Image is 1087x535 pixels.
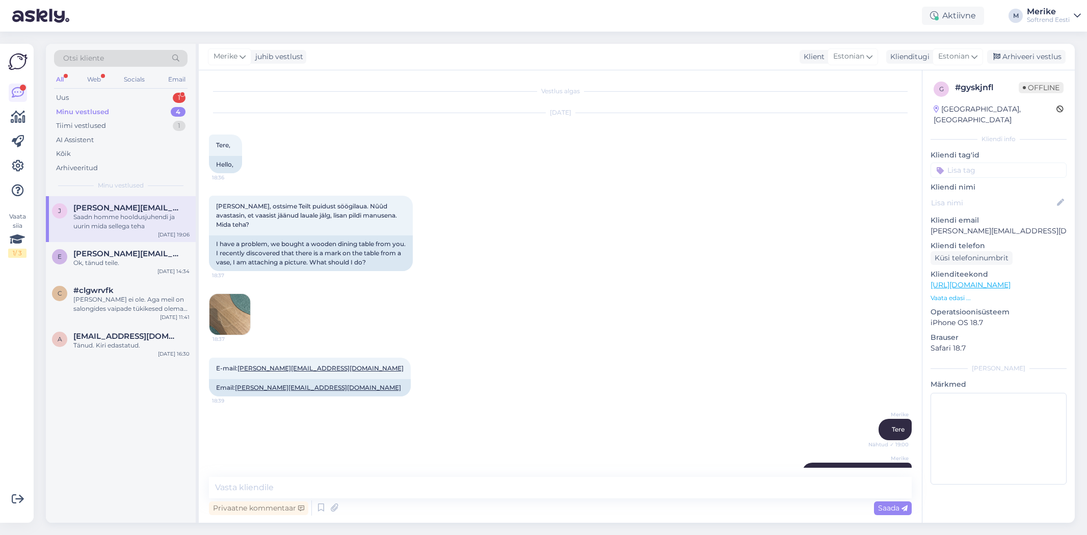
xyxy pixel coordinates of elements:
p: Klienditeekond [931,269,1067,280]
div: Softrend Eesti [1027,16,1070,24]
div: Socials [122,73,147,86]
a: [URL][DOMAIN_NAME] [931,280,1011,289]
p: Kliendi telefon [931,240,1067,251]
div: Arhiveeritud [56,163,98,173]
p: iPhone OS 18.7 [931,317,1067,328]
p: Kliendi nimi [931,182,1067,193]
p: Operatsioonisüsteem [931,307,1067,317]
div: Merike [1027,8,1070,16]
input: Lisa tag [931,163,1067,178]
p: [PERSON_NAME][EMAIL_ADDRESS][DOMAIN_NAME] [931,226,1067,236]
p: Vaata edasi ... [931,293,1067,303]
span: Tere, [216,141,230,149]
span: Merike [870,454,909,462]
div: [GEOGRAPHIC_DATA], [GEOGRAPHIC_DATA] [934,104,1056,125]
span: a [58,335,62,343]
p: Safari 18.7 [931,343,1067,354]
div: I have a problem, we bought a wooden dining table from you. I recently discovered that there is a... [209,235,413,271]
div: Privaatne kommentaar [209,501,308,515]
div: Arhiveeri vestlus [987,50,1066,64]
div: Vestlus algas [209,87,912,96]
span: j [58,207,61,215]
span: johanna.parn@gmail.com [73,203,179,212]
div: 1 [173,93,185,103]
div: Tänud. Kiri edastatud. [73,341,190,350]
span: Saada [878,503,908,513]
div: 4 [171,107,185,117]
div: Minu vestlused [56,107,109,117]
div: [DATE] 16:30 [158,350,190,358]
span: Minu vestlused [98,181,144,190]
div: Hello, [209,156,242,173]
img: Askly Logo [8,52,28,71]
span: 18:39 [212,397,250,405]
span: E-mail: [216,364,404,372]
p: Brauser [931,332,1067,343]
div: 1 / 3 [8,249,26,258]
div: Tiimi vestlused [56,121,106,131]
div: AI Assistent [56,135,94,145]
div: Aktiivne [922,7,984,25]
div: Uus [56,93,69,103]
div: Saadn homme hooldusjuhendi ja uurin mida sellega teha [73,212,190,231]
span: e [58,253,62,260]
div: [DATE] 19:06 [158,231,190,238]
span: 18:36 [212,174,250,181]
div: [PERSON_NAME] ei ole. Aga meil on salongides vaipade tükikesed olemas ,ehk on need abiks. [73,295,190,313]
img: Attachment [209,294,250,335]
span: Estonian [833,51,864,62]
input: Lisa nimi [931,197,1055,208]
div: Email: [209,379,411,396]
p: Märkmed [931,379,1067,390]
div: Web [85,73,103,86]
div: [DATE] 11:41 [160,313,190,321]
span: Tere [892,425,905,433]
div: Küsi telefoninumbrit [931,251,1013,265]
div: juhib vestlust [251,51,303,62]
div: M [1009,9,1023,23]
div: Klient [800,51,825,62]
span: Otsi kliente [63,53,104,64]
p: Kliendi email [931,215,1067,226]
a: MerikeSoftrend Eesti [1027,8,1081,24]
span: Merike [214,51,237,62]
span: Merike [870,411,909,418]
div: Kõik [56,149,71,159]
span: airaalunurm@gmail.com [73,332,179,341]
div: Ok, tänud teile. [73,258,190,267]
span: Offline [1019,82,1064,93]
span: g [939,85,944,93]
p: Kliendi tag'id [931,150,1067,160]
a: [PERSON_NAME][EMAIL_ADDRESS][DOMAIN_NAME] [235,384,401,391]
div: All [54,73,66,86]
span: #clgwrvfk [73,286,114,295]
a: [PERSON_NAME][EMAIL_ADDRESS][DOMAIN_NAME] [237,364,404,372]
div: Email [166,73,188,86]
div: [DATE] 14:34 [157,267,190,275]
span: 18:37 [213,335,251,343]
span: 18:37 [212,272,250,279]
div: Kliendi info [931,135,1067,144]
div: Klienditugi [886,51,930,62]
span: Estonian [938,51,969,62]
span: Nähtud ✓ 19:00 [868,441,909,448]
div: [PERSON_NAME] [931,364,1067,373]
div: # gyskjnfl [955,82,1019,94]
div: Vaata siia [8,212,26,258]
div: [DATE] [209,108,912,117]
div: 1 [173,121,185,131]
span: c [58,289,62,297]
span: egert.akenparg@gmail.com [73,249,179,258]
span: [PERSON_NAME], ostsime Teilt puidust söögilaua. Nûûd avastasin, et vaasist jäänud lauale jälg, li... [216,202,399,228]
